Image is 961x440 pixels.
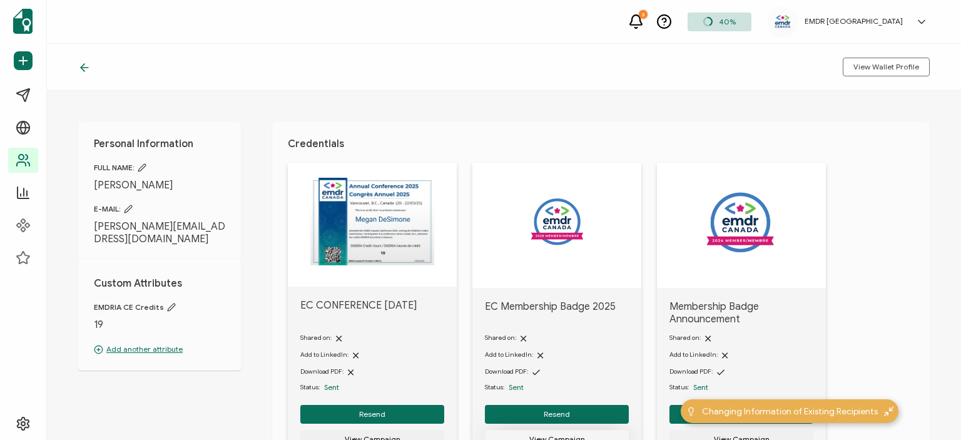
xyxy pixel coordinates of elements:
span: 19 [94,319,225,331]
p: Add another attribute [94,344,225,355]
span: Status: [485,382,504,392]
button: View Wallet Profile [843,58,930,76]
span: Status: [669,382,689,392]
span: Download PDF: [300,367,343,376]
span: Add to LinkedIn: [300,350,348,359]
span: Add to LinkedIn: [669,350,718,359]
span: Resend [359,411,385,418]
span: 40% [719,17,736,26]
h1: Credentials [288,138,914,150]
span: FULL NAME: [94,163,225,173]
span: EMDRIA CE Credits [94,302,225,312]
span: [PERSON_NAME][EMAIL_ADDRESS][DOMAIN_NAME] [94,220,225,245]
span: Add to LinkedIn: [485,350,533,359]
span: Shared on: [485,334,516,342]
span: Status: [300,382,320,392]
div: 3 [639,10,648,19]
img: sertifier-logomark-colored.svg [13,9,33,34]
span: Sent [693,382,708,392]
span: Download PDF: [485,367,528,376]
span: Download PDF: [669,367,713,376]
span: View Wallet Profile [853,63,919,71]
h1: Personal Information [94,138,225,150]
span: Resend [544,411,570,418]
span: EC CONFERENCE [DATE] [300,299,444,325]
span: EC Membership Badge 2025 [485,300,629,325]
span: Shared on: [300,334,332,342]
h5: EMDR [GEOGRAPHIC_DATA] [805,17,903,26]
button: Resend [300,405,444,424]
span: Membership Badge Announcement [669,300,813,325]
span: Sent [509,382,524,392]
span: E-MAIL: [94,204,225,214]
span: Changing Information of Existing Recipients [702,405,878,418]
h1: Custom Attributes [94,277,225,290]
button: Resend [669,405,813,424]
span: Sent [324,382,339,392]
span: [PERSON_NAME] [94,179,225,192]
button: Resend [485,405,629,424]
iframe: Chat Widget [753,299,961,440]
img: 2b48e83a-b412-4013-82c0-b9b806b5185a.png [773,14,792,30]
span: Shared on: [669,334,701,342]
